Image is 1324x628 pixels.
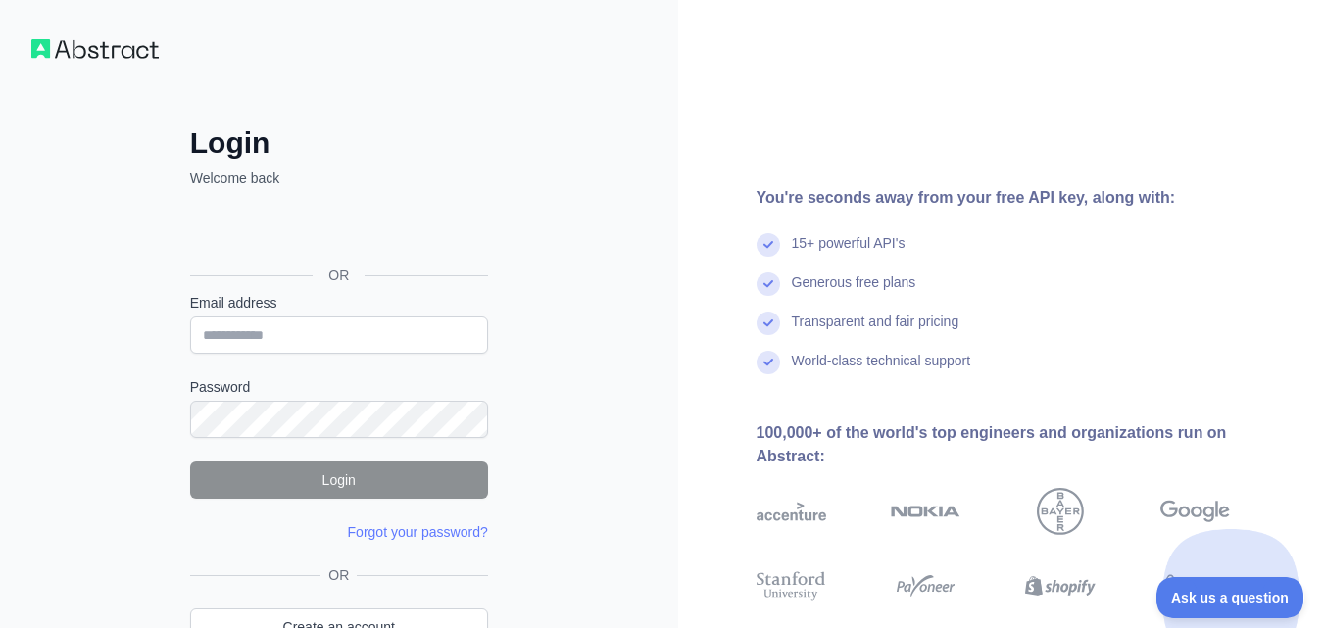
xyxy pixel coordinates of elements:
label: Email address [190,293,488,313]
img: Workflow [31,39,159,59]
h2: Login [190,125,488,161]
span: OR [313,266,365,285]
iframe: Toggle Customer Support [1156,577,1304,618]
div: 15+ powerful API's [792,233,906,272]
img: airbnb [1160,568,1230,604]
span: OR [320,565,357,585]
img: shopify [1025,568,1095,604]
div: 100,000+ of the world's top engineers and organizations run on Abstract: [757,421,1294,468]
img: check mark [757,351,780,374]
div: Transparent and fair pricing [792,312,959,351]
a: Forgot your password? [348,524,488,540]
iframe: Sign in with Google Button [180,210,494,253]
div: World-class technical support [792,351,971,390]
img: check mark [757,312,780,335]
div: You're seconds away from your free API key, along with: [757,186,1294,210]
p: Welcome back [190,169,488,188]
label: Password [190,377,488,397]
img: check mark [757,233,780,257]
img: payoneer [891,568,960,604]
img: bayer [1037,488,1084,535]
img: check mark [757,272,780,296]
div: Generous free plans [792,272,916,312]
img: google [1160,488,1230,535]
button: Login [190,461,488,499]
img: nokia [891,488,960,535]
img: stanford university [757,568,826,604]
img: accenture [757,488,826,535]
